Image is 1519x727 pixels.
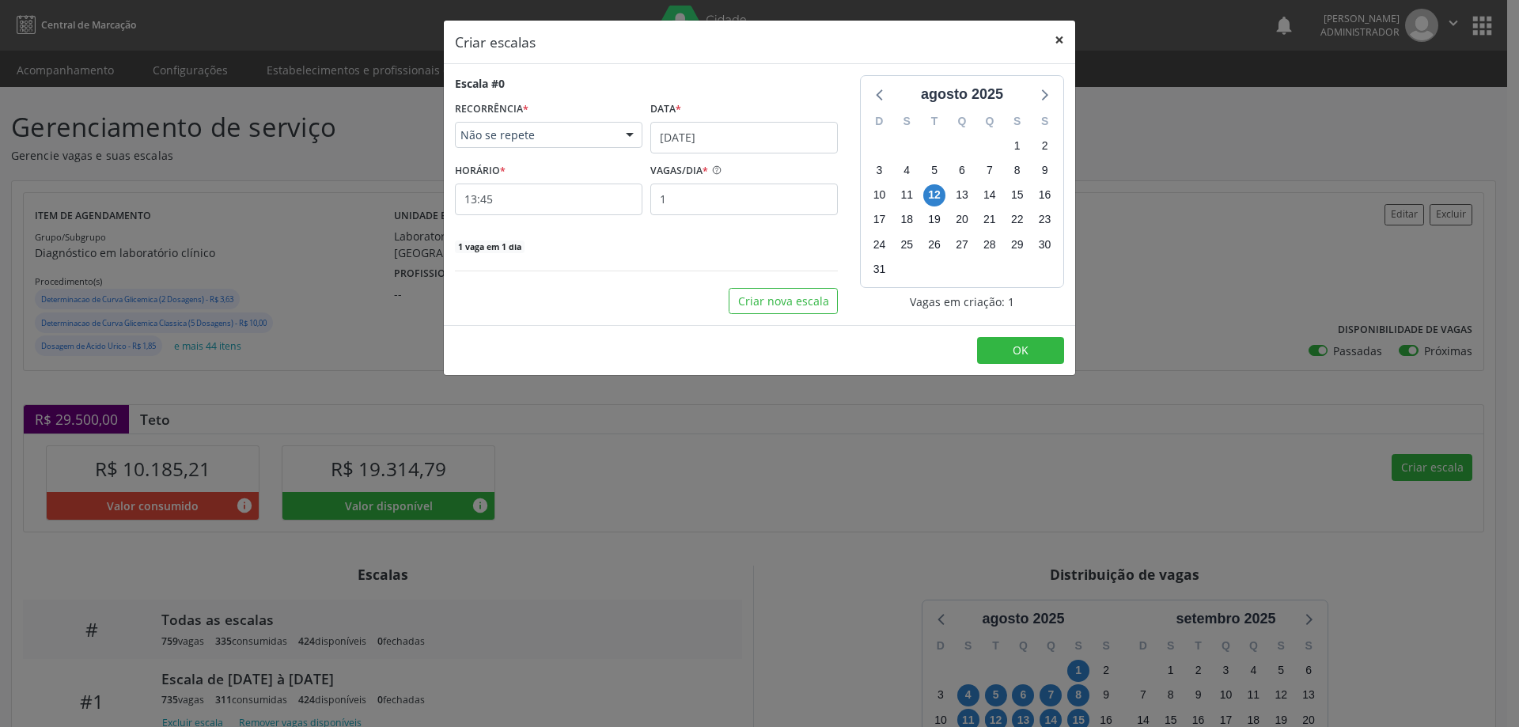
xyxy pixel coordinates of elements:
span: quinta-feira, 14 de agosto de 2025 [979,184,1001,206]
div: T [921,109,949,134]
span: sábado, 2 de agosto de 2025 [1034,134,1056,157]
div: agosto 2025 [915,84,1010,105]
span: sexta-feira, 29 de agosto de 2025 [1006,233,1028,256]
span: Não se repete [460,127,610,143]
div: S [893,109,921,134]
span: terça-feira, 5 de agosto de 2025 [923,160,945,182]
span: sábado, 23 de agosto de 2025 [1034,209,1056,231]
span: domingo, 24 de agosto de 2025 [868,233,890,256]
div: S [1003,109,1031,134]
div: S [1031,109,1059,134]
span: sexta-feira, 15 de agosto de 2025 [1006,184,1028,206]
button: Criar nova escala [729,288,838,315]
span: sexta-feira, 8 de agosto de 2025 [1006,160,1028,182]
h5: Criar escalas [455,32,536,52]
span: domingo, 10 de agosto de 2025 [868,184,890,206]
label: RECORRÊNCIA [455,97,528,122]
div: D [866,109,893,134]
span: quarta-feira, 27 de agosto de 2025 [951,233,973,256]
span: quinta-feira, 28 de agosto de 2025 [979,233,1001,256]
span: segunda-feira, 4 de agosto de 2025 [896,160,918,182]
span: sábado, 30 de agosto de 2025 [1034,233,1056,256]
input: Selecione uma data [650,122,838,153]
input: 00:00 [455,184,642,215]
span: domingo, 31 de agosto de 2025 [868,258,890,280]
span: sábado, 9 de agosto de 2025 [1034,160,1056,182]
ion-icon: help circle outline [708,159,722,176]
span: OK [1013,343,1028,358]
span: sexta-feira, 1 de agosto de 2025 [1006,134,1028,157]
span: quinta-feira, 7 de agosto de 2025 [979,160,1001,182]
span: quinta-feira, 21 de agosto de 2025 [979,209,1001,231]
span: sábado, 16 de agosto de 2025 [1034,184,1056,206]
div: Q [949,109,976,134]
span: terça-feira, 19 de agosto de 2025 [923,209,945,231]
span: terça-feira, 26 de agosto de 2025 [923,233,945,256]
span: segunda-feira, 11 de agosto de 2025 [896,184,918,206]
span: segunda-feira, 18 de agosto de 2025 [896,209,918,231]
span: domingo, 17 de agosto de 2025 [868,209,890,231]
button: Close [1044,21,1075,59]
span: segunda-feira, 25 de agosto de 2025 [896,233,918,256]
div: Escala #0 [455,75,505,92]
span: 1 vaga em 1 dia [455,240,525,253]
button: OK [977,337,1064,364]
label: HORÁRIO [455,159,506,184]
span: quarta-feira, 13 de agosto de 2025 [951,184,973,206]
label: VAGAS/DIA [650,159,708,184]
span: domingo, 3 de agosto de 2025 [868,160,890,182]
div: Vagas em criação: 1 [860,293,1064,310]
span: quarta-feira, 6 de agosto de 2025 [951,160,973,182]
label: Data [650,97,681,122]
div: Q [975,109,1003,134]
span: terça-feira, 12 de agosto de 2025 [923,184,945,206]
span: sexta-feira, 22 de agosto de 2025 [1006,209,1028,231]
span: quarta-feira, 20 de agosto de 2025 [951,209,973,231]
